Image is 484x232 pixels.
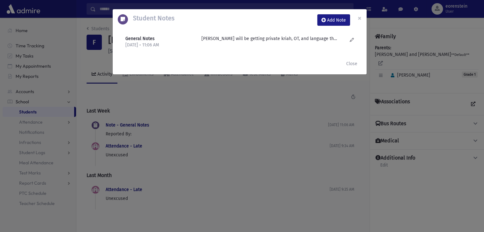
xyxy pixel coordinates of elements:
h5: Student Notes [128,14,174,22]
p: [PERSON_NAME] will be getting private kriah, OT, and language therapy. Private kriah - [PERSON_NA... [201,35,338,42]
button: Close [342,58,361,69]
span: × [358,14,361,23]
button: Add Note [317,14,350,26]
p: [DATE] • 11:06 AM [125,42,195,48]
b: General Notes [125,36,155,41]
button: Close [353,9,367,27]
